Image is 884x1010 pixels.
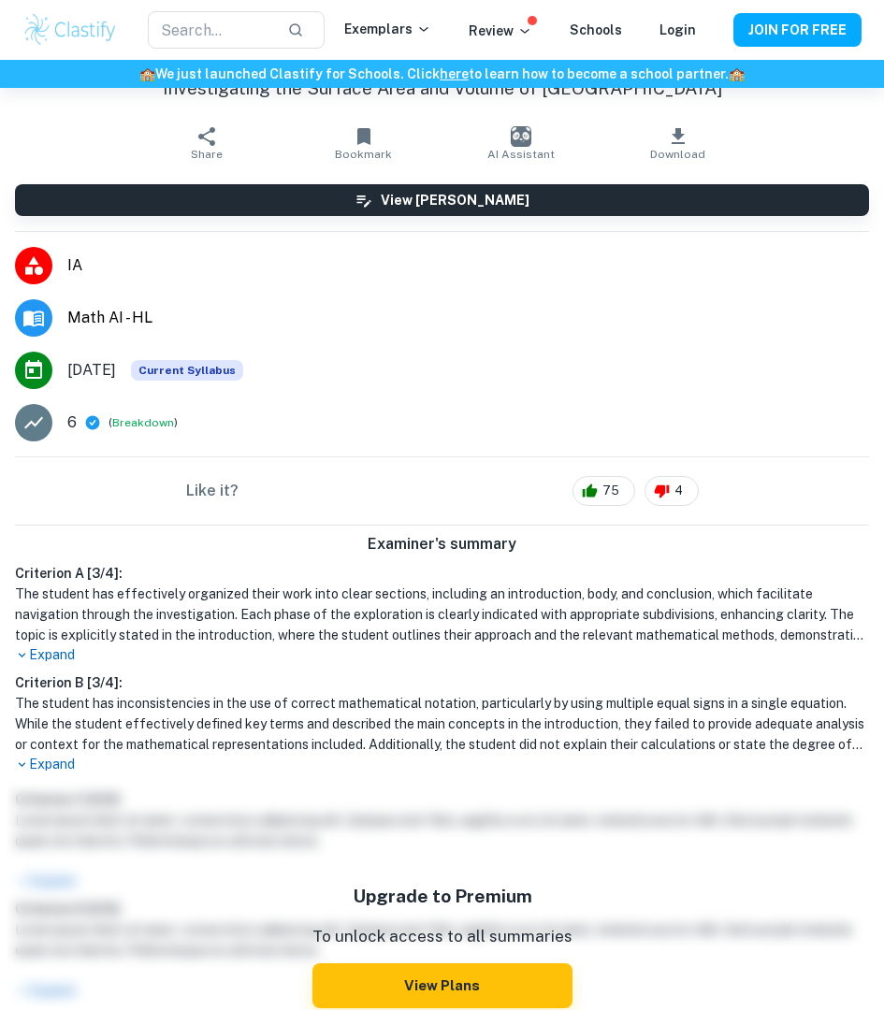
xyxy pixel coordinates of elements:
[131,360,243,381] span: Current Syllabus
[381,190,529,210] h6: View [PERSON_NAME]
[664,482,693,500] span: 4
[67,254,869,277] span: IA
[15,672,869,693] h6: Criterion B [ 3 / 4 ]:
[15,584,869,645] h1: The student has effectively organized their work into clear sections, including an introduction, ...
[67,359,116,382] span: [DATE]
[600,117,757,169] button: Download
[344,19,431,39] p: Exemplars
[148,11,272,49] input: Search...
[15,563,869,584] h6: Criterion A [ 3 / 4 ]:
[128,117,285,169] button: Share
[15,645,869,665] p: Expand
[442,117,600,169] button: AI Assistant
[440,66,469,81] a: here
[112,414,174,431] button: Breakdown
[7,533,877,555] h6: Examiner's summary
[131,360,243,381] div: This exemplar is based on the current syllabus. Feel free to refer to it for inspiration/ideas wh...
[487,148,555,161] span: AI Assistant
[570,22,622,37] a: Schools
[469,21,532,41] p: Review
[312,883,572,910] h5: Upgrade to Premium
[733,13,862,47] button: JOIN FOR FREE
[4,64,880,84] h6: We just launched Clastify for Schools. Click to learn how to become a school partner.
[285,117,442,169] button: Bookmark
[312,963,572,1008] button: View Plans
[15,755,869,774] p: Expand
[511,126,531,147] img: AI Assistant
[15,75,869,102] h1: Investigating the Surface Area and Volume of [GEOGRAPHIC_DATA]
[572,476,635,506] div: 75
[67,411,77,434] p: 6
[15,693,869,755] h1: The student has inconsistencies in the use of correct mathematical notation, particularly by usin...
[109,413,178,431] span: ( )
[729,66,745,81] span: 🏫
[645,476,699,506] div: 4
[312,925,572,949] p: To unlock access to all summaries
[139,66,155,81] span: 🏫
[335,148,392,161] span: Bookmark
[186,480,239,502] h6: Like it?
[15,184,869,216] button: View [PERSON_NAME]
[650,148,705,161] span: Download
[191,148,223,161] span: Share
[592,482,630,500] span: 75
[67,307,869,329] span: Math AI - HL
[659,22,696,37] a: Login
[22,11,118,49] img: Clastify logo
